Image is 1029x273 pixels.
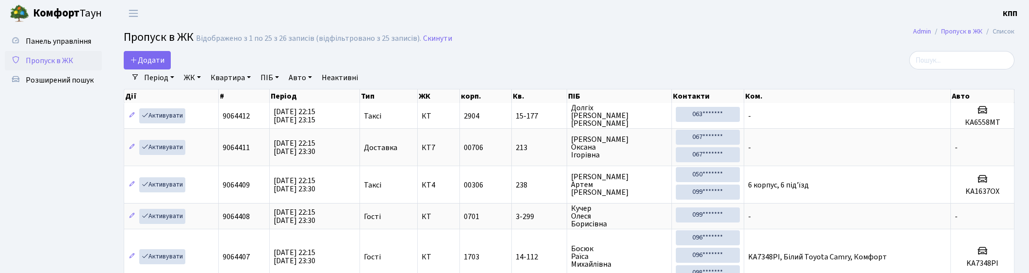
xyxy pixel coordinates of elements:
[274,207,315,226] span: [DATE] 22:15 [DATE] 23:30
[913,26,931,36] a: Admin
[139,177,185,192] a: Активувати
[748,180,809,190] span: 6 корпус, 6 під'їзд
[223,180,250,190] span: 9064409
[567,89,672,103] th: ПІБ
[26,36,91,47] span: Панель управління
[257,69,283,86] a: ПІБ
[139,249,185,264] a: Активувати
[364,144,397,152] span: Доставка
[460,89,512,103] th: корп.
[223,111,250,121] span: 9064412
[423,34,452,43] a: Скинути
[5,70,102,90] a: Розширений пошук
[748,111,751,121] span: -
[516,213,563,221] span: 3-299
[464,211,479,222] span: 0701
[274,175,315,194] span: [DATE] 22:15 [DATE] 23:30
[140,69,178,86] a: Період
[139,108,185,123] a: Активувати
[955,259,1010,268] h5: KA7348PI
[223,252,250,262] span: 9064407
[274,138,315,157] span: [DATE] 22:15 [DATE] 23:30
[360,89,418,103] th: Тип
[909,51,1014,69] input: Пошук...
[285,69,316,86] a: Авто
[223,142,250,153] span: 9064411
[5,32,102,51] a: Панель управління
[124,89,219,103] th: Дії
[180,69,205,86] a: ЖК
[941,26,982,36] a: Пропуск в ЖК
[951,89,1014,103] th: Авто
[748,211,751,222] span: -
[207,69,255,86] a: Квартира
[364,213,381,221] span: Гості
[130,55,164,66] span: Додати
[955,187,1010,196] h5: KA1637OX
[571,205,668,228] span: Кучер Олеся Борисівна
[571,136,668,159] span: [PERSON_NAME] Оксана Ігорівна
[516,144,563,152] span: 213
[219,89,270,103] th: #
[422,213,455,221] span: КТ
[33,5,80,21] b: Комфорт
[26,55,73,66] span: Пропуск в ЖК
[33,5,102,22] span: Таун
[898,21,1029,42] nav: breadcrumb
[516,181,563,189] span: 238
[464,252,479,262] span: 1703
[139,209,185,224] a: Активувати
[955,142,958,153] span: -
[223,211,250,222] span: 9064408
[422,144,455,152] span: КТ7
[955,118,1010,127] h5: КА6558МТ
[672,89,744,103] th: Контакти
[464,180,483,190] span: 00306
[422,112,455,120] span: КТ
[516,253,563,261] span: 14-112
[464,142,483,153] span: 00706
[982,26,1014,37] li: Список
[571,245,668,268] span: Босюк Раїса Михайлівна
[748,142,751,153] span: -
[744,89,951,103] th: Ком.
[364,181,381,189] span: Таксі
[121,5,146,21] button: Переключити навігацію
[274,106,315,125] span: [DATE] 22:15 [DATE] 23:15
[364,112,381,120] span: Таксі
[318,69,362,86] a: Неактивні
[571,104,668,127] span: Долгіх [PERSON_NAME] [PERSON_NAME]
[1003,8,1017,19] a: КПП
[464,111,479,121] span: 2904
[955,211,958,222] span: -
[5,51,102,70] a: Пропуск в ЖК
[364,253,381,261] span: Гості
[274,247,315,266] span: [DATE] 22:15 [DATE] 23:30
[422,253,455,261] span: КТ
[139,140,185,155] a: Активувати
[422,181,455,189] span: КТ4
[196,34,421,43] div: Відображено з 1 по 25 з 26 записів (відфільтровано з 25 записів).
[10,4,29,23] img: logo.png
[26,75,94,85] span: Розширений пошук
[516,112,563,120] span: 15-177
[270,89,359,103] th: Період
[748,252,887,262] span: KA7348PI, Білий Toyota Camry, Комфорт
[571,173,668,196] span: [PERSON_NAME] Артем [PERSON_NAME]
[418,89,459,103] th: ЖК
[512,89,567,103] th: Кв.
[124,51,171,69] a: Додати
[124,29,194,46] span: Пропуск в ЖК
